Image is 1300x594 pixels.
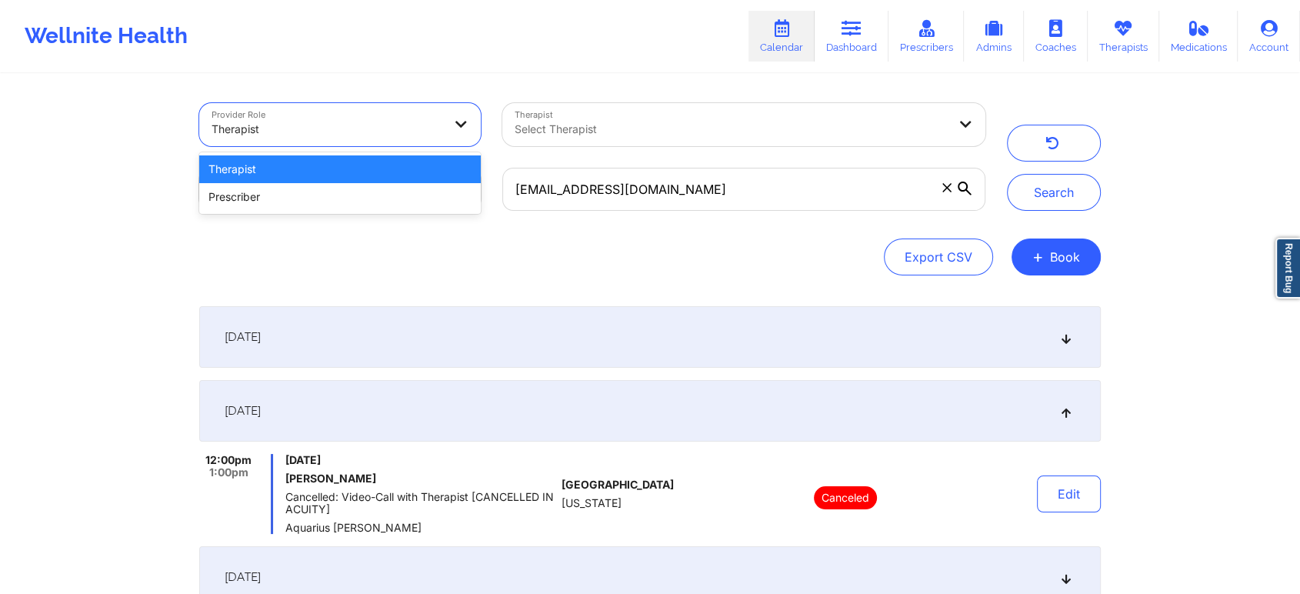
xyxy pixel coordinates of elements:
a: Coaches [1024,11,1088,62]
button: +Book [1012,239,1101,275]
a: Prescribers [888,11,965,62]
span: [DATE] [225,329,261,345]
div: Prescriber [199,183,481,211]
a: Medications [1159,11,1238,62]
a: Report Bug [1275,238,1300,299]
span: Aquarius [PERSON_NAME] [285,522,555,534]
span: Cancelled: Video-Call with Therapist [CANCELLED IN ACUITY] [285,491,555,516]
div: Therapist [212,112,442,146]
span: [DATE] [225,403,261,419]
a: Admins [964,11,1024,62]
span: + [1032,252,1044,261]
span: 1:00pm [209,466,248,479]
a: Calendar [748,11,815,62]
h6: [PERSON_NAME] [285,472,555,485]
a: Account [1238,11,1300,62]
button: Export CSV [884,239,993,275]
span: [DATE] [285,454,555,466]
span: [US_STATE] [562,497,622,509]
span: [DATE] [225,569,261,585]
span: 12:00pm [205,454,252,466]
p: Canceled [814,486,877,509]
button: Search [1007,174,1101,211]
a: Therapists [1088,11,1159,62]
button: Edit [1037,476,1101,512]
div: Therapist [199,155,481,183]
a: Dashboard [815,11,888,62]
input: Search by patient email [502,168,985,211]
span: [GEOGRAPHIC_DATA] [562,479,674,491]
